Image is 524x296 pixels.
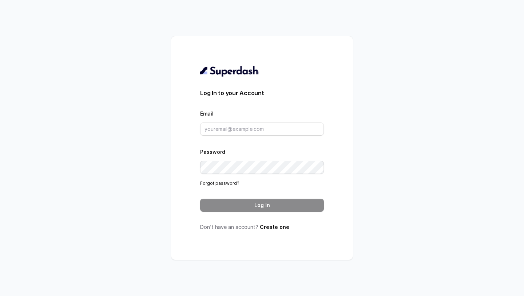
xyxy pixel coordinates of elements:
input: youremail@example.com [200,122,324,136]
button: Log In [200,199,324,212]
img: light.svg [200,65,259,77]
h3: Log In to your Account [200,89,324,97]
label: Password [200,149,225,155]
p: Don’t have an account? [200,223,324,231]
a: Create one [260,224,289,230]
label: Email [200,110,214,117]
a: Forgot password? [200,180,239,186]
